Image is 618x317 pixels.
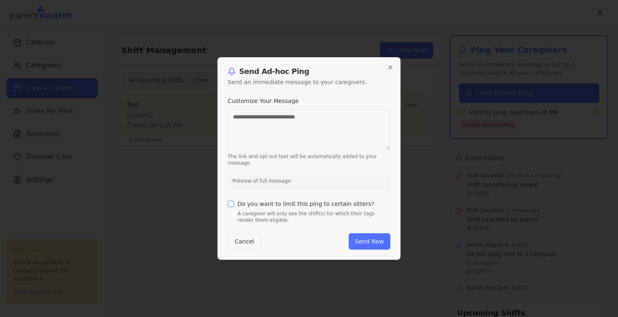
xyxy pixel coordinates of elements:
button: Cancel [228,233,261,250]
label: Do you want to limit this ping to certain sitters? [237,201,374,207]
label: Preview of full message: [233,178,385,184]
label: Customize Your Message [228,98,299,104]
button: Send Now [349,233,390,250]
p: The link and opt-out text will be automatically added to your message. [228,153,390,166]
p: Send an immediate message to your caregivers. [228,78,390,86]
p: A caregiver will only see the shift(s) for which their tags render them eligible. [237,210,390,223]
h2: Send Ad-hoc Ping [228,67,390,76]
